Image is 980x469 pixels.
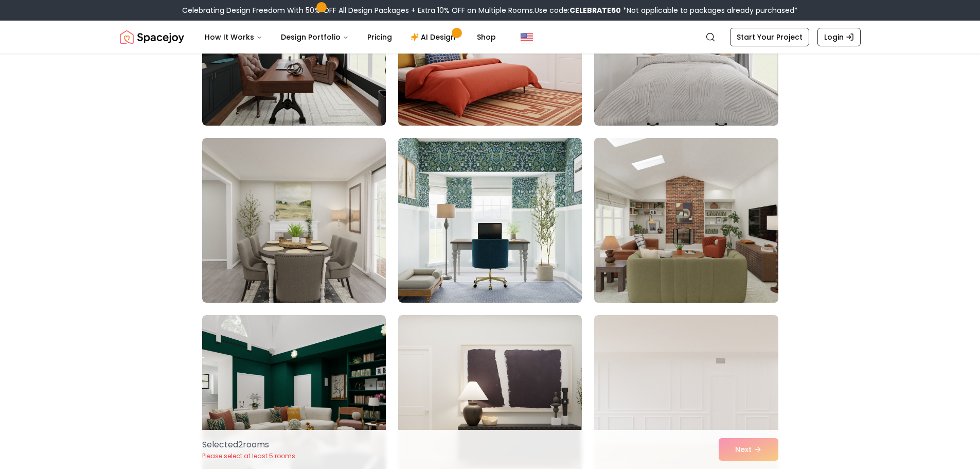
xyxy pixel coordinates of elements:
p: Selected 2 room s [202,439,295,451]
img: United States [521,31,533,43]
button: How It Works [197,27,271,47]
p: Please select at least 5 rooms [202,452,295,460]
a: Start Your Project [730,28,809,46]
nav: Main [197,27,504,47]
a: AI Design [402,27,467,47]
a: Login [817,28,861,46]
a: Pricing [359,27,400,47]
span: *Not applicable to packages already purchased* [621,5,798,15]
img: Room room-30 [590,134,782,307]
nav: Global [120,21,861,54]
img: Room room-29 [398,138,582,303]
button: Design Portfolio [273,27,357,47]
span: Use code: [534,5,621,15]
img: Room room-28 [202,138,386,303]
a: Shop [469,27,504,47]
img: Spacejoy Logo [120,27,184,47]
b: CELEBRATE50 [569,5,621,15]
div: Celebrating Design Freedom With 50% OFF All Design Packages + Extra 10% OFF on Multiple Rooms. [182,5,798,15]
a: Spacejoy [120,27,184,47]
